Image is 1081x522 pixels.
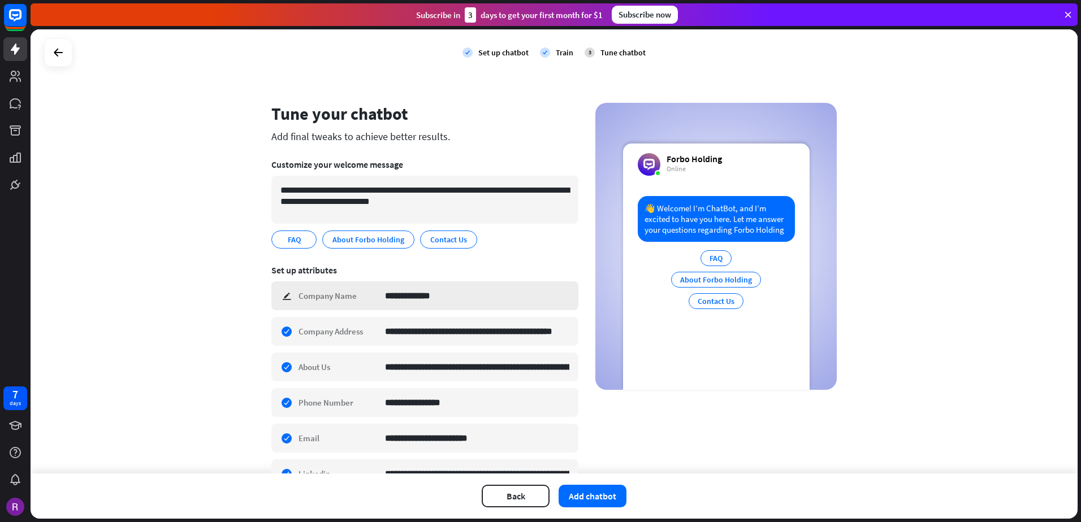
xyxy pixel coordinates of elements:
[271,264,578,276] div: Set up attributes
[540,47,550,58] i: check
[600,47,646,58] div: Tune chatbot
[287,233,302,246] span: FAQ
[3,386,27,410] a: 7 days
[271,130,578,143] div: Add final tweaks to achieve better results.
[12,389,18,399] div: 7
[689,293,743,309] div: Contact Us
[271,159,578,170] div: Customize your welcome message
[585,47,595,58] div: 3
[482,485,550,507] button: Back
[465,7,476,23] div: 3
[429,233,468,246] span: Contact Us
[612,6,678,24] div: Subscribe now
[462,47,473,58] i: check
[701,250,732,266] div: FAQ
[556,47,573,58] div: Train
[10,399,21,407] div: days
[667,164,722,173] div: Online
[416,7,603,23] div: Subscribe in days to get your first month for $1
[667,153,722,164] div: Forbo Holding
[9,5,43,38] button: Open LiveChat chat widget
[478,47,529,58] div: Set up chatbot
[638,196,795,242] div: 👋 Welcome! I’m ChatBot, and I’m excited to have you here. Let me answer your questions regarding ...
[271,103,578,124] div: Tune your chatbot
[671,272,761,288] div: About Forbo Holding
[559,485,626,507] button: Add chatbot
[331,233,405,246] span: About Forbo Holding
